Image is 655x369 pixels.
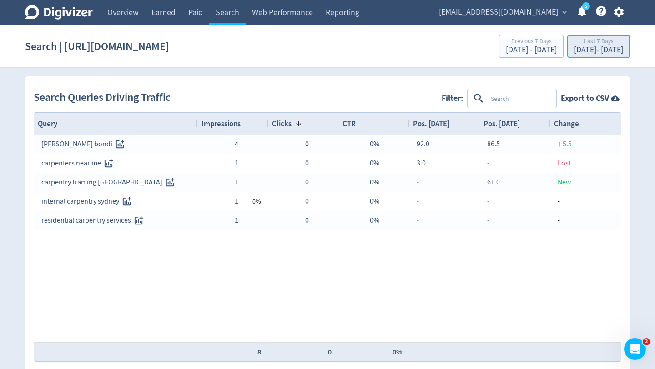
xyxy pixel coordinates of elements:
[487,178,500,187] span: 61.0
[257,347,261,357] span: 8
[235,178,238,187] span: 1
[506,46,557,54] div: [DATE] - [DATE]
[417,140,429,149] span: 92.0
[561,93,609,104] strong: Export to CSV
[417,197,419,206] span: -
[41,135,191,153] div: [PERSON_NAME] bondi
[235,159,238,168] span: 1
[235,216,238,225] span: 1
[370,197,379,206] span: 0%
[370,178,379,187] span: 0%
[393,347,402,357] span: 0%
[413,119,449,129] span: Pos. [DATE]
[34,90,175,105] h2: Search Queries Driving Traffic
[487,159,489,168] span: -
[563,140,572,149] span: 5.5
[101,156,116,171] button: Track this search query
[38,119,57,129] span: Query
[558,178,571,187] span: New
[305,197,309,206] span: 0
[560,8,569,16] span: expand_more
[238,174,261,191] span: -
[370,216,379,225] span: 0%
[417,216,419,225] span: -
[41,193,191,210] div: internal carpentry sydney
[272,119,292,129] span: Clicks
[585,3,587,10] text: 5
[558,216,560,225] span: -
[309,135,332,153] span: -
[309,212,332,229] span: -
[328,347,332,357] span: 0
[343,119,356,129] span: CTR
[439,5,558,20] span: [EMAIL_ADDRESS][DOMAIN_NAME]
[442,93,467,104] label: Filter:
[370,159,379,168] span: 0%
[238,135,261,153] span: -
[41,174,191,191] div: carpentry framing [GEOGRAPHIC_DATA]
[305,140,309,149] span: 0
[202,119,241,129] span: Impressions
[558,159,571,168] span: Lost
[379,212,402,229] span: -
[558,197,560,206] span: -
[417,178,419,187] span: -
[112,137,127,152] button: Track this search query
[252,197,261,205] span: 0 %
[370,140,379,149] span: 0%
[309,174,332,191] span: -
[379,193,402,210] span: -
[309,193,332,210] span: -
[305,159,309,168] span: 0
[487,216,489,225] span: -
[506,38,557,46] div: Previous 7 Days
[305,216,309,225] span: 0
[487,197,489,206] span: -
[487,140,500,149] span: 86.5
[379,174,402,191] span: -
[119,194,134,209] button: Track this search query
[41,212,191,229] div: residential carpentry services
[417,159,426,168] span: 3.0
[484,119,520,129] span: Pos. [DATE]
[379,155,402,172] span: -
[436,5,569,20] button: [EMAIL_ADDRESS][DOMAIN_NAME]
[25,32,169,61] h1: Search | [URL][DOMAIN_NAME]
[309,155,332,172] span: -
[643,338,650,345] span: 2
[554,119,579,129] span: Change
[574,38,623,46] div: Last 7 Days
[235,140,238,149] span: 4
[235,197,238,206] span: 1
[379,135,402,153] span: -
[567,35,630,58] button: Last 7 Days[DATE]- [DATE]
[558,140,561,149] span: ↑
[624,338,646,360] iframe: Intercom live chat
[574,46,623,54] div: [DATE] - [DATE]
[582,2,590,10] a: 5
[305,178,309,187] span: 0
[238,155,261,172] span: -
[131,213,146,228] button: Track this search query
[162,175,177,190] button: Track this search query
[499,35,564,58] button: Previous 7 Days[DATE] - [DATE]
[238,212,261,229] span: -
[41,155,191,172] div: carpenters near me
